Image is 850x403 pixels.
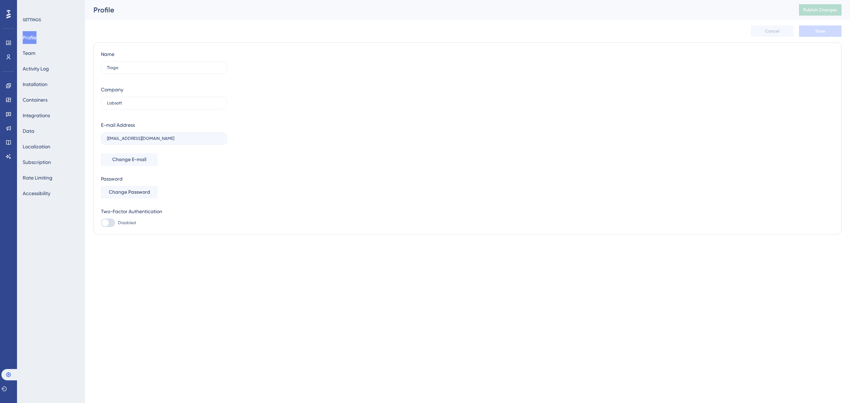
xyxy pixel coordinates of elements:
div: Profile [93,5,781,15]
span: Disabled [118,220,136,226]
button: Subscription [23,156,51,169]
button: Cancel [751,25,793,37]
button: Rate Limiting [23,171,52,184]
button: Publish Changes [799,4,841,16]
input: Company Name [107,101,221,106]
button: Team [23,47,35,59]
div: Password [101,175,227,183]
button: Data [23,125,34,137]
div: SETTINGS [23,17,80,23]
input: Name Surname [107,65,221,70]
input: E-mail Address [107,136,221,141]
button: Localization [23,140,50,153]
span: Save [815,28,825,34]
button: Save [799,25,841,37]
button: Installation [23,78,47,91]
div: Name [101,50,114,58]
span: Change E-mail [112,155,146,164]
button: Profile [23,31,36,44]
button: Change E-mail [101,153,158,166]
button: Activity Log [23,62,49,75]
span: Publish Changes [803,7,837,13]
button: Accessibility [23,187,50,200]
div: E-mail Address [101,121,135,129]
button: Change Password [101,186,158,199]
button: Containers [23,93,47,106]
button: Integrations [23,109,50,122]
span: Change Password [109,188,150,197]
div: Two-Factor Authentication [101,207,227,216]
div: Company [101,85,123,94]
span: Cancel [765,28,780,34]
